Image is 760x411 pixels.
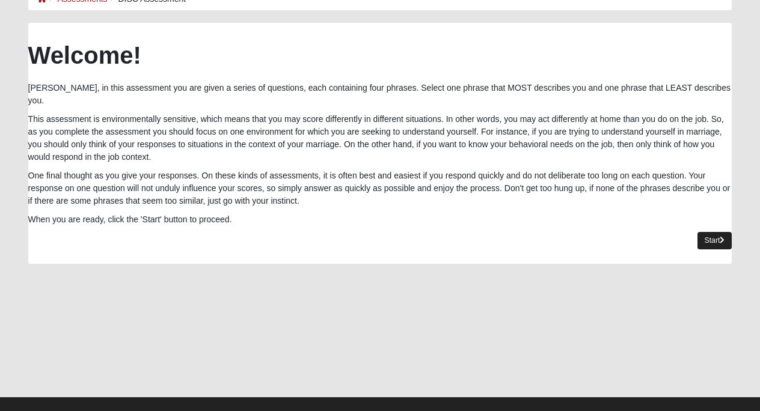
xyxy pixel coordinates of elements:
h2: Welcome! [28,41,732,70]
p: One final thought as you give your responses. On these kinds of assessments, it is often best and... [28,169,732,207]
p: [PERSON_NAME], in this assessment you are given a series of questions, each containing four phras... [28,82,732,107]
p: This assessment is environmentally sensitive, which means that you may score differently in diffe... [28,113,732,163]
p: When you are ready, click the 'Start' button to proceed. [28,213,732,226]
a: Start [697,232,732,249]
